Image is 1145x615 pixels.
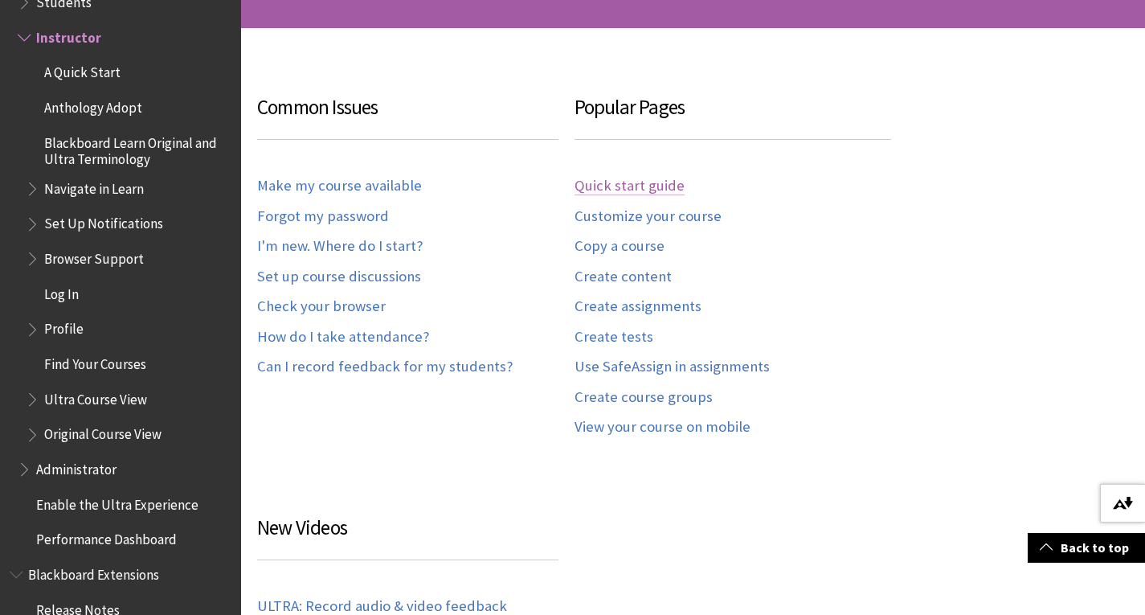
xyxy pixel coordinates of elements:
[575,388,713,407] a: Create course groups
[36,491,198,513] span: Enable the Ultra Experience
[575,418,750,437] a: View your course on mobile
[44,351,146,372] span: Find Your Courses
[1028,533,1145,563] a: Back to top
[575,207,722,226] a: Customize your course
[575,297,701,316] a: Create assignments
[44,245,144,267] span: Browser Support
[257,297,386,316] a: Check your browser
[36,24,101,46] span: Instructor
[257,268,421,286] a: Set up course discussions
[44,316,84,338] span: Profile
[575,92,892,140] h3: Popular Pages
[257,328,429,346] a: How do I take attendance?
[44,94,142,116] span: Anthology Adopt
[44,175,144,197] span: Navigate in Learn
[44,59,121,81] span: A Quick Start
[575,268,672,286] a: Create content
[257,237,423,256] a: I'm new. Where do I start?
[575,328,653,346] a: Create tests
[36,456,117,478] span: Administrator
[44,421,162,443] span: Original Course View
[28,561,159,583] span: Blackboard Extensions
[575,358,770,376] a: Use SafeAssign in assignments
[44,386,147,408] span: Ultra Course View
[257,358,513,376] a: Can I record feedback for my students?
[575,177,685,195] a: Quick start guide
[575,237,665,256] a: Copy a course
[257,207,389,226] a: Forgot my password
[44,129,230,167] span: Blackboard Learn Original and Ultra Terminology
[44,211,163,232] span: Set Up Notifications
[257,513,558,560] h3: New Videos
[257,92,558,140] h3: Common Issues
[44,281,79,302] span: Log In
[36,527,177,548] span: Performance Dashboard
[257,177,422,195] a: Make my course available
